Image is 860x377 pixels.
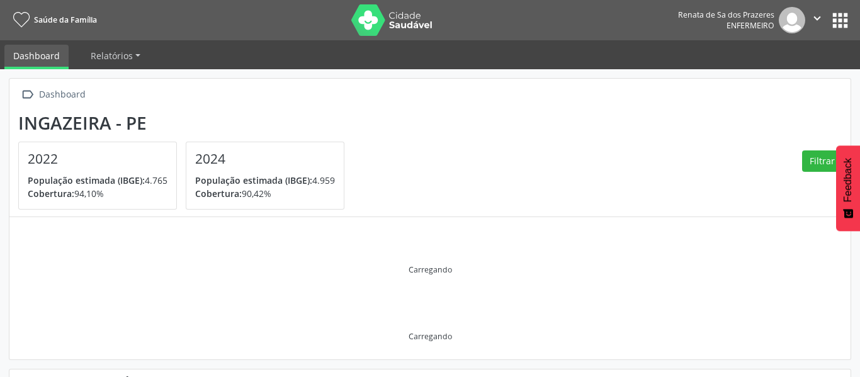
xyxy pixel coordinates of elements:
span: População estimada (IBGE): [195,174,312,186]
p: 94,10% [28,187,167,200]
div: Carregando [409,331,452,342]
a: Relatórios [82,45,149,67]
a: Dashboard [4,45,69,69]
a: Saúde da Família [9,9,97,30]
div: Ingazeira - PE [18,113,353,133]
a:  Dashboard [18,86,88,104]
p: 4.959 [195,174,335,187]
span: Relatórios [91,50,133,62]
p: 4.765 [28,174,167,187]
div: Carregando [409,264,452,275]
img: img [779,7,805,33]
div: Dashboard [37,86,88,104]
span: Enfermeiro [727,20,774,31]
span: População estimada (IBGE): [28,174,145,186]
i:  [810,11,824,25]
span: Cobertura: [28,188,74,200]
h4: 2024 [195,151,335,167]
h4: 2022 [28,151,167,167]
span: Saúde da Família [34,14,97,25]
button: Filtrar [802,150,842,172]
span: Feedback [842,158,854,202]
button:  [805,7,829,33]
i:  [18,86,37,104]
p: 90,42% [195,187,335,200]
span: Cobertura: [195,188,242,200]
button: Feedback - Mostrar pesquisa [836,145,860,231]
button: apps [829,9,851,31]
div: Renata de Sa dos Prazeres [678,9,774,20]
